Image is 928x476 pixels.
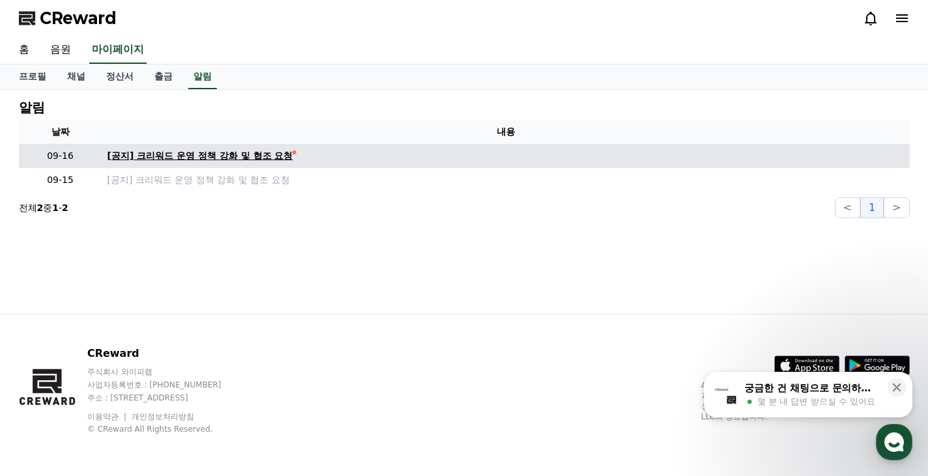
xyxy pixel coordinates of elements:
[884,197,909,218] button: >
[119,388,135,399] span: 대화
[57,64,96,89] a: 채널
[89,36,147,64] a: 마이페이지
[87,380,246,390] p: 사업자등록번호 : [PHONE_NUMBER]
[37,203,44,213] strong: 2
[19,8,117,29] a: CReward
[144,64,183,89] a: 출금
[19,120,102,144] th: 날짜
[96,64,144,89] a: 정산서
[62,203,68,213] strong: 2
[8,36,40,64] a: 홈
[188,64,217,89] a: 알림
[87,346,246,361] p: CReward
[24,149,97,163] p: 09-16
[107,149,293,163] div: [공지] 크리워드 운영 정책 강화 및 협조 요청
[40,8,117,29] span: CReward
[107,149,905,163] a: [공지] 크리워드 운영 정책 강화 및 협조 요청
[40,36,81,64] a: 음원
[4,368,86,400] a: 홈
[835,197,860,218] button: <
[107,173,905,187] a: [공지] 크리워드 운영 정책 강화 및 협조 요청
[87,424,246,434] p: © CReward All Rights Reserved.
[132,412,194,421] a: 개인정보처리방침
[87,412,128,421] a: 이용약관
[24,173,97,187] p: 09-15
[8,64,57,89] a: 프로필
[52,203,59,213] strong: 1
[168,368,250,400] a: 설정
[701,380,910,422] p: App Store, iCloud, iCloud Drive 및 iTunes Store는 미국과 그 밖의 나라 및 지역에서 등록된 Apple Inc.의 서비스 상표입니다. Goo...
[201,387,217,398] span: 설정
[41,387,49,398] span: 홈
[102,120,910,144] th: 내용
[87,393,246,403] p: 주소 : [STREET_ADDRESS]
[86,368,168,400] a: 대화
[19,100,45,115] h4: 알림
[87,367,246,377] p: 주식회사 와이피랩
[19,201,68,214] p: 전체 중 -
[860,197,884,218] button: 1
